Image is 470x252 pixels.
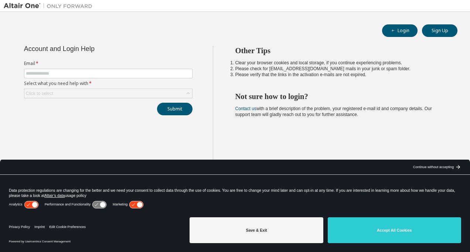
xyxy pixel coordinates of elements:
button: Login [382,24,418,37]
img: Altair One [4,2,96,10]
li: Clear your browser cookies and local storage, if you continue experiencing problems. [235,60,445,66]
a: Contact us [235,106,256,111]
button: Submit [157,103,193,115]
h2: Other Tips [235,46,445,55]
label: Select what you need help with [24,81,193,86]
div: Account and Login Help [24,46,159,52]
label: Email [24,61,193,67]
span: with a brief description of the problem, your registered e-mail id and company details. Our suppo... [235,106,432,117]
div: Click to select [26,91,53,96]
button: Sign Up [422,24,457,37]
li: Please verify that the links in the activation e-mails are not expired. [235,72,445,78]
li: Please check for [EMAIL_ADDRESS][DOMAIN_NAME] mails in your junk or spam folder. [235,66,445,72]
h2: Not sure how to login? [235,92,445,101]
div: Click to select [24,89,192,98]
